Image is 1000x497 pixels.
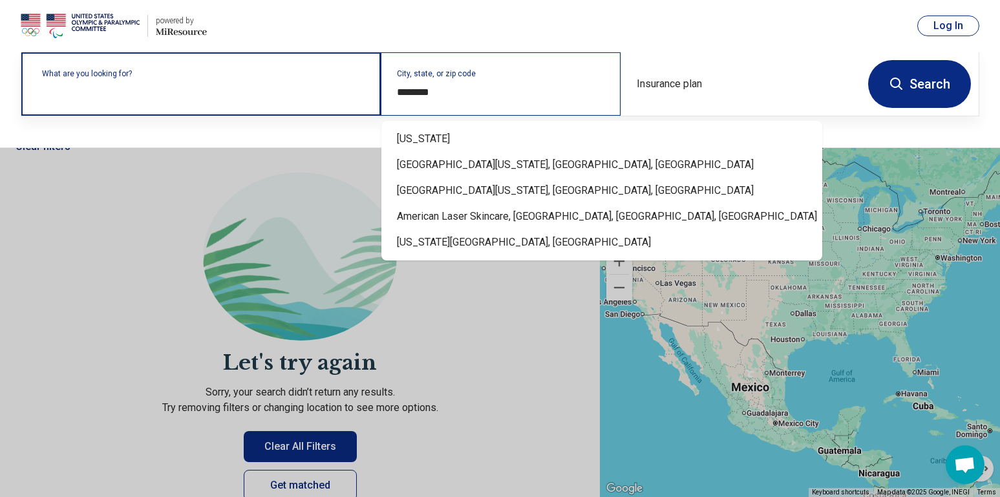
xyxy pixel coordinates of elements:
[381,152,822,178] div: [GEOGRAPHIC_DATA][US_STATE], [GEOGRAPHIC_DATA], [GEOGRAPHIC_DATA]
[21,10,140,41] img: USOPC
[381,178,822,204] div: [GEOGRAPHIC_DATA][US_STATE], [GEOGRAPHIC_DATA], [GEOGRAPHIC_DATA]
[381,204,822,229] div: American Laser Skincare, [GEOGRAPHIC_DATA], [GEOGRAPHIC_DATA], [GEOGRAPHIC_DATA]
[381,121,822,260] div: Suggestions
[381,229,822,255] div: [US_STATE][GEOGRAPHIC_DATA], [GEOGRAPHIC_DATA]
[42,70,365,78] label: What are you looking for?
[868,60,971,108] button: Search
[946,445,984,484] div: Open chat
[156,15,207,26] div: powered by
[381,126,822,152] div: [US_STATE]
[917,16,979,36] button: Log In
